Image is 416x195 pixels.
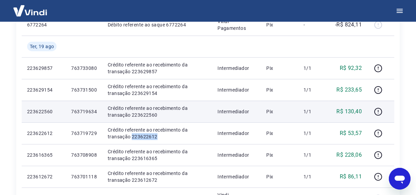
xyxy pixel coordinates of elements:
p: Crédito referente ao recebimento da transação 223622560 [108,105,207,118]
p: Intermediador [217,86,255,93]
p: 763733080 [71,65,97,72]
p: Intermediador [217,130,255,137]
p: 1/1 [304,152,324,158]
p: 1/1 [304,173,324,180]
p: R$ 130,40 [337,108,362,116]
img: Vindi [8,0,52,21]
span: Ter, 19 ago [30,43,54,50]
p: R$ 53,57 [340,129,362,137]
p: 6772264 [27,21,60,28]
p: 223622560 [27,108,60,115]
p: Intermediador [217,108,255,115]
p: 223629154 [27,86,60,93]
p: Pix [266,86,293,93]
p: R$ 86,11 [340,173,362,181]
p: R$ 92,32 [340,64,362,72]
p: 763731500 [71,86,97,93]
p: Intermediador [217,173,255,180]
p: Crédito referente ao recebimento da transação 223616365 [108,148,207,162]
p: Pix [266,108,293,115]
p: 1/1 [304,86,324,93]
p: Crédito referente ao recebimento da transação 223612672 [108,170,207,183]
p: Crédito referente ao recebimento da transação 223629154 [108,83,207,97]
p: 1/1 [304,130,324,137]
p: -R$ 824,11 [335,21,362,29]
p: 763701118 [71,173,97,180]
p: 223616365 [27,152,60,158]
p: Pix [266,65,293,72]
p: 763708908 [71,152,97,158]
p: Pix [266,21,293,28]
p: Intermediador [217,152,255,158]
p: 223629857 [27,65,60,72]
p: 763719729 [71,130,97,137]
p: Pix [266,152,293,158]
p: Intermediador [217,65,255,72]
p: R$ 228,06 [337,151,362,159]
p: 763719634 [71,108,97,115]
p: Débito referente ao saque 6772264 [108,21,207,28]
p: Vindi Pagamentos [217,18,255,32]
p: 223622612 [27,130,60,137]
p: Pix [266,130,293,137]
p: 223612672 [27,173,60,180]
p: 1/1 [304,65,324,72]
p: Pix [266,173,293,180]
p: Crédito referente ao recebimento da transação 223622612 [108,126,207,140]
iframe: Botão para abrir a janela de mensagens [389,168,411,190]
p: - [304,21,324,28]
p: Crédito referente ao recebimento da transação 223629857 [108,61,207,75]
p: R$ 233,65 [337,86,362,94]
p: 1/1 [304,108,324,115]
